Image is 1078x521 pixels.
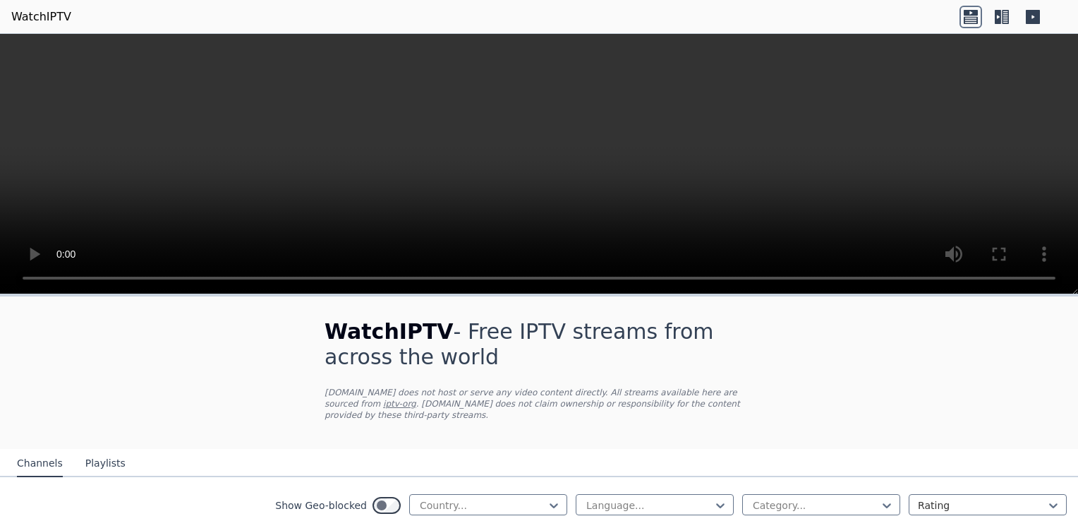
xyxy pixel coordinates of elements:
h1: - Free IPTV streams from across the world [325,319,753,370]
span: WatchIPTV [325,319,454,344]
p: [DOMAIN_NAME] does not host or serve any video content directly. All streams available here are s... [325,387,753,421]
a: WatchIPTV [11,8,71,25]
label: Show Geo-blocked [275,498,367,513]
button: Channels [17,450,63,477]
a: iptv-org [383,399,416,409]
button: Playlists [85,450,126,477]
